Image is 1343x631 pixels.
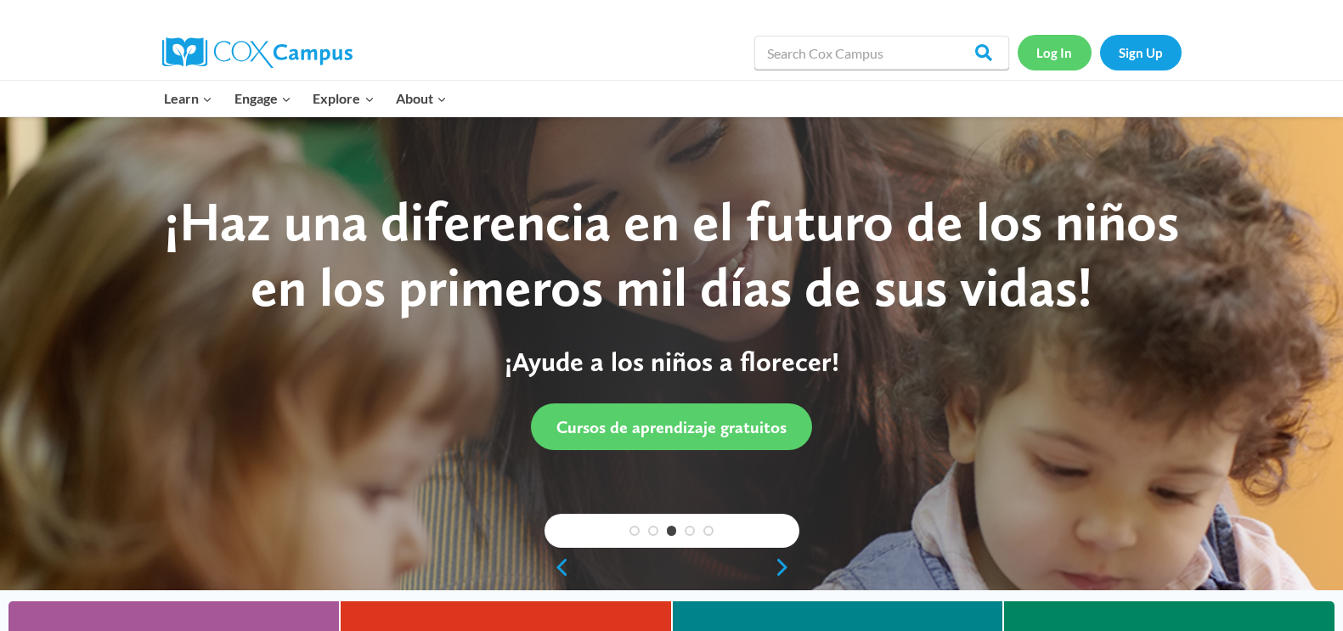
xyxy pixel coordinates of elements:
button: Child menu of About [385,81,458,116]
button: Child menu of Learn [154,81,224,116]
button: Child menu of Engage [223,81,302,116]
a: Log In [1018,35,1092,70]
a: previous [545,557,570,577]
nav: Primary Navigation [154,81,458,116]
a: 4 [685,526,695,536]
a: Sign Up [1100,35,1182,70]
nav: Secondary Navigation [1018,35,1182,70]
img: Cox Campus [162,37,353,68]
a: 3 [667,526,677,536]
span: Cursos de aprendizaje gratuitos [556,417,787,437]
a: Cursos de aprendizaje gratuitos [531,403,812,450]
a: 5 [703,526,714,536]
div: ¡Haz una diferencia en el futuro de los niños en los primeros mil días de sus vidas! [141,189,1203,320]
div: content slider buttons [545,550,799,584]
p: ¡Ayude a los niños a florecer! [141,346,1203,378]
a: 2 [648,526,658,536]
button: Child menu of Explore [302,81,386,116]
a: 1 [629,526,640,536]
a: next [774,557,799,577]
input: Search Cox Campus [754,36,1009,70]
